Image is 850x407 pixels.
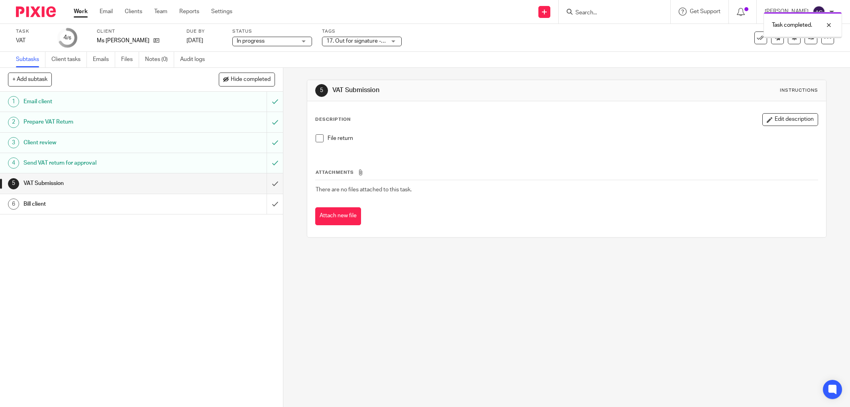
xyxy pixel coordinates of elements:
[24,157,181,169] h1: Send VAT return for approval
[231,77,271,83] span: Hide completed
[315,84,328,97] div: 5
[8,137,19,148] div: 3
[16,28,48,35] label: Task
[316,187,412,193] span: There are no files attached to this task.
[125,8,142,16] a: Clients
[186,38,203,43] span: [DATE]
[322,28,402,35] label: Tags
[8,178,19,189] div: 5
[63,33,71,42] div: 4
[8,96,19,107] div: 1
[24,96,181,108] h1: Email client
[772,21,812,29] p: Task completed.
[316,170,354,175] span: Attachments
[328,134,818,142] p: File return
[219,73,275,86] button: Hide completed
[97,37,149,45] p: Ms [PERSON_NAME]
[16,52,45,67] a: Subtasks
[8,117,19,128] div: 2
[93,52,115,67] a: Emails
[237,38,265,44] span: In progress
[8,73,52,86] button: + Add subtask
[145,52,174,67] a: Notes (0)
[813,6,825,18] img: svg%3E
[24,137,181,149] h1: Client review
[8,157,19,169] div: 4
[180,52,211,67] a: Audit logs
[121,52,139,67] a: Files
[315,116,351,123] p: Description
[211,8,232,16] a: Settings
[326,38,408,44] span: 17. Out for signature - electronic
[332,86,584,94] h1: VAT Submission
[24,198,181,210] h1: Bill client
[154,8,167,16] a: Team
[780,87,818,94] div: Instructions
[97,28,177,35] label: Client
[186,28,222,35] label: Due by
[74,8,88,16] a: Work
[24,116,181,128] h1: Prepare VAT Return
[8,199,19,210] div: 6
[67,36,71,40] small: /6
[16,37,48,45] div: VAT
[315,207,361,225] button: Attach new file
[179,8,199,16] a: Reports
[16,6,56,17] img: Pixie
[51,52,87,67] a: Client tasks
[762,113,818,126] button: Edit description
[24,177,181,189] h1: VAT Submission
[232,28,312,35] label: Status
[100,8,113,16] a: Email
